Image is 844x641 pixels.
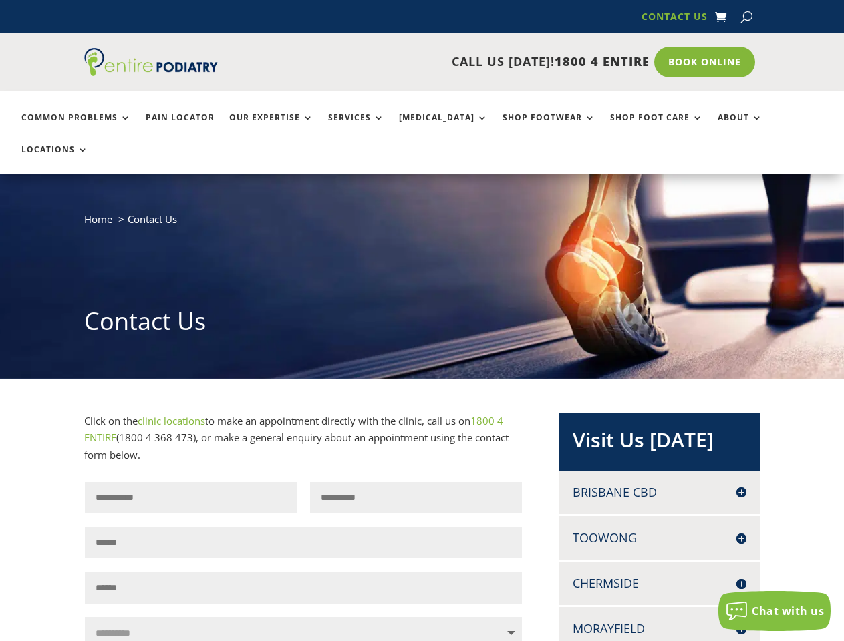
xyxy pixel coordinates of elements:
a: Common Problems [21,113,131,142]
a: [MEDICAL_DATA] [399,113,488,142]
a: Contact Us [642,12,708,27]
a: Entire Podiatry [84,65,218,79]
a: About [718,113,762,142]
a: clinic locations [138,414,205,427]
nav: breadcrumb [84,210,759,238]
h4: Chermside [573,575,746,592]
a: Book Online [654,47,755,77]
a: Pain Locator [146,113,215,142]
button: Chat with us [718,591,831,631]
h4: Morayfield [573,620,746,637]
a: Services [328,113,384,142]
span: Contact Us [128,212,177,226]
a: Home [84,212,112,226]
p: Click on the to make an appointment directly with the clinic, call us on (1800 4 368 473), or mak... [84,413,522,464]
h1: Contact Us [84,304,759,345]
span: 1800 4 ENTIRE [555,53,650,69]
a: Our Expertise [229,113,313,142]
a: Shop Footwear [503,113,595,142]
h2: Visit Us [DATE] [573,426,746,461]
h4: Toowong [573,529,746,546]
h4: Brisbane CBD [573,484,746,501]
img: logo (1) [84,48,218,76]
p: CALL US [DATE]! [236,53,650,71]
span: Chat with us [752,604,824,618]
a: Locations [21,145,88,174]
a: Shop Foot Care [610,113,703,142]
